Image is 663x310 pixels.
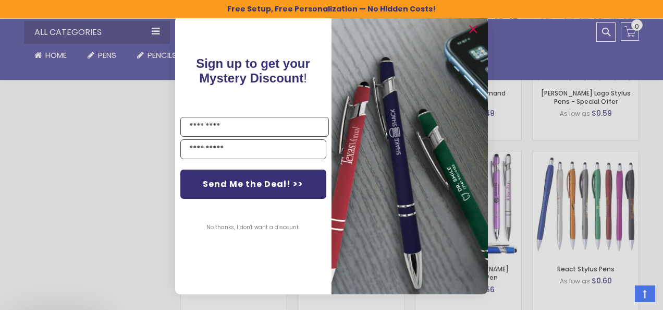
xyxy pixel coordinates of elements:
[202,214,305,241] button: No thanks, I don't want a discount.
[197,56,311,85] span: !
[465,21,482,38] button: Close dialog
[180,170,326,199] button: Send Me the Deal! >>
[331,16,488,294] img: pop-up-image
[197,56,311,85] span: Sign up to get your Mystery Discount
